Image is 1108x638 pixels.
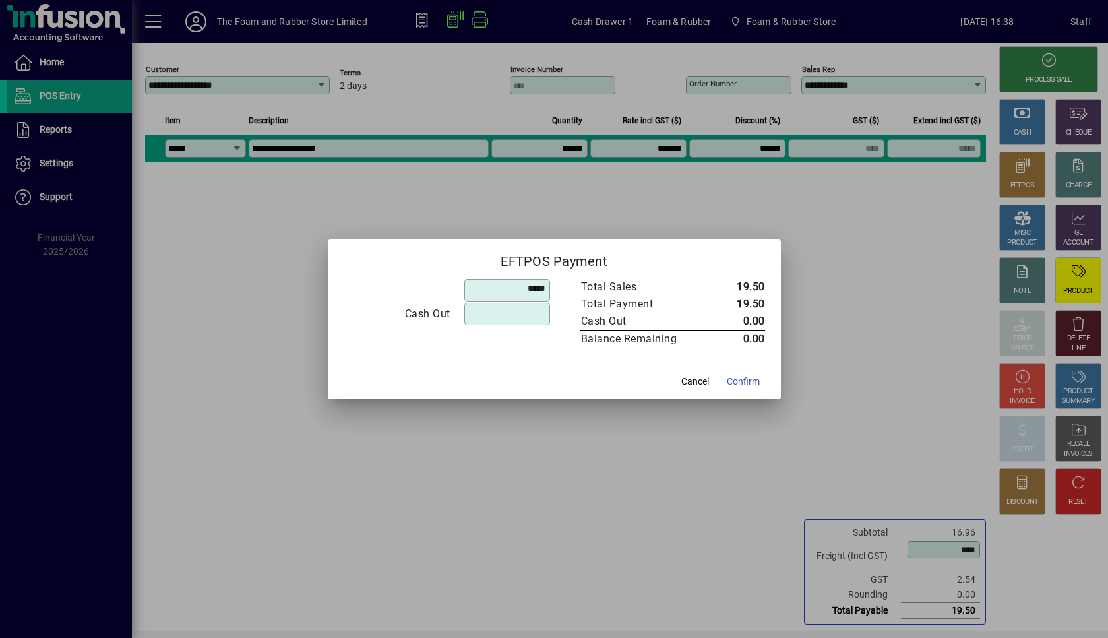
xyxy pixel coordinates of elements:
td: 19.50 [705,296,765,313]
span: Confirm [727,375,760,389]
button: Confirm [722,370,765,394]
h2: EFTPOS Payment [328,239,781,278]
button: Cancel [674,370,716,394]
td: Total Sales [580,278,705,296]
div: Cash Out [581,313,692,329]
span: Cancel [681,375,709,389]
td: 0.00 [705,313,765,331]
td: Total Payment [580,296,705,313]
div: Balance Remaining [581,331,692,347]
div: Cash Out [344,306,450,322]
td: 0.00 [705,330,765,348]
td: 19.50 [705,278,765,296]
